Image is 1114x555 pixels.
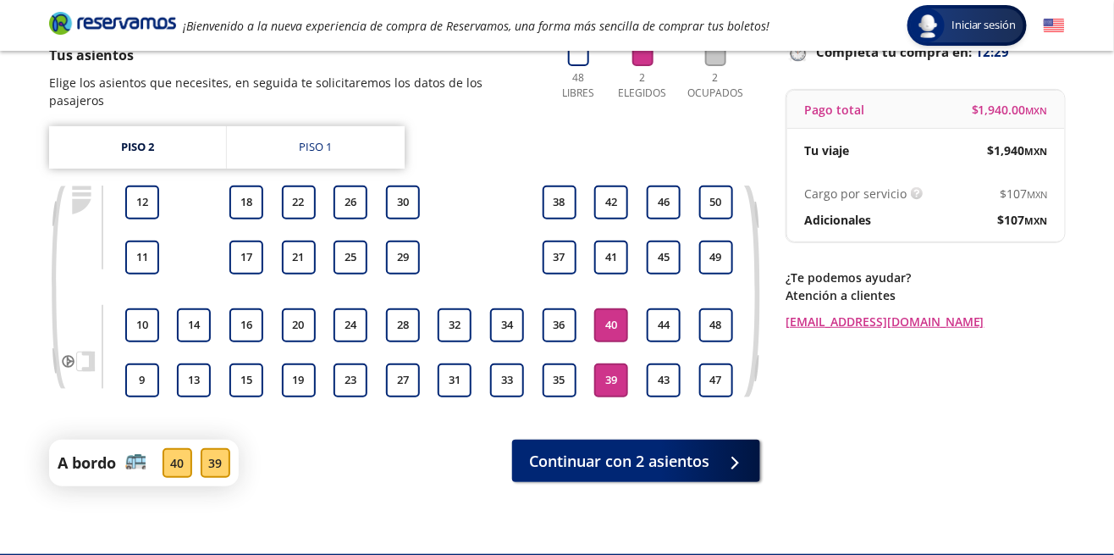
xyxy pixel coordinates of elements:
[386,364,420,397] button: 27
[183,18,769,34] em: ¡Bienvenido a la nueva experiencia de compra de Reservamos, una forma más sencilla de comprar tus...
[988,142,1048,159] span: $ 1,940
[647,241,681,275] button: 45
[300,139,333,156] div: Piso 1
[125,308,159,342] button: 10
[438,308,472,342] button: 32
[1026,104,1048,117] small: MXN
[543,241,576,275] button: 37
[998,211,1048,229] span: $ 107
[786,313,1065,330] a: [EMAIL_ADDRESS][DOMAIN_NAME]
[177,364,211,397] button: 13
[282,308,316,342] button: 20
[699,308,733,342] button: 48
[1025,145,1048,158] small: MXN
[976,42,1010,62] span: 12:29
[543,186,576,219] button: 38
[490,364,524,397] button: 33
[594,364,628,397] button: 39
[227,126,405,169] a: Piso 1
[647,186,681,219] button: 46
[786,40,1065,64] p: Completa tu compra en :
[804,142,849,159] p: Tu viaje
[972,101,1048,119] span: $ 1,940.00
[282,241,316,275] button: 21
[163,448,192,478] div: 40
[945,17,1023,34] span: Iniciar sesión
[282,364,316,397] button: 19
[615,70,671,101] p: 2 Elegidos
[683,70,747,101] p: 2 Ocupados
[282,186,316,219] button: 22
[49,74,538,109] p: Elige los asientos que necesites, en seguida te solicitaremos los datos de los pasajeros
[334,186,367,219] button: 26
[229,308,263,342] button: 16
[229,186,263,219] button: 18
[49,10,176,41] a: Brand Logo
[438,364,472,397] button: 31
[543,364,576,397] button: 35
[804,101,864,119] p: Pago total
[647,364,681,397] button: 43
[125,186,159,219] button: 12
[699,364,733,397] button: 47
[647,308,681,342] button: 44
[699,241,733,275] button: 49
[334,308,367,342] button: 24
[386,241,420,275] button: 29
[512,440,760,482] button: Continuar con 2 asientos
[49,45,538,65] p: Tus asientos
[543,308,576,342] button: 36
[125,364,159,397] button: 9
[699,186,733,219] button: 50
[1044,15,1065,36] button: English
[49,126,226,169] a: Piso 2
[786,269,1065,286] p: ¿Te podemos ayudar?
[125,241,159,275] button: 11
[49,10,176,36] i: Brand Logo
[58,452,116,475] p: A bordo
[594,241,628,275] button: 41
[529,450,709,473] span: Continuar con 2 asientos
[334,364,367,397] button: 23
[229,364,263,397] button: 15
[594,308,628,342] button: 40
[1025,214,1048,227] small: MXN
[177,308,211,342] button: 14
[229,241,263,275] button: 17
[555,70,602,101] p: 48 Libres
[201,448,230,478] div: 39
[386,186,420,219] button: 30
[386,308,420,342] button: 28
[1001,185,1048,203] span: $ 107
[786,286,1065,304] p: Atención a clientes
[1028,188,1048,201] small: MXN
[804,211,871,229] p: Adicionales
[594,186,628,219] button: 42
[804,185,907,203] p: Cargo por servicio
[334,241,367,275] button: 25
[490,308,524,342] button: 34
